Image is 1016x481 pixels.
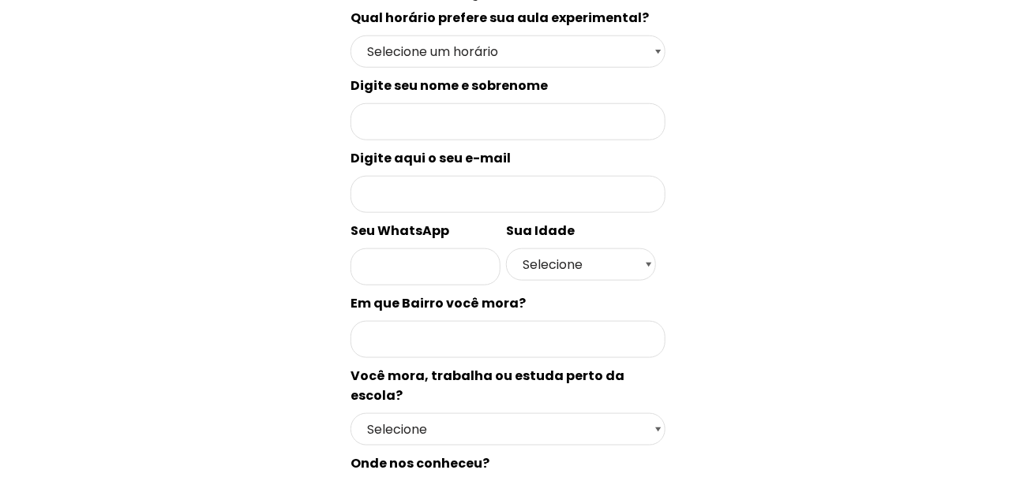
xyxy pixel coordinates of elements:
[351,454,489,472] spam: Onde nos conheceu?
[351,294,526,312] spam: Em que Bairro você mora?
[506,222,575,240] spam: Sua Idade
[351,76,548,95] spam: Digite seu nome e sobrenome
[351,222,449,240] spam: Seu WhatsApp
[351,9,649,27] spam: Qual horário prefere sua aula experimental?
[351,367,624,405] spam: Você mora, trabalha ou estuda perto da escola?
[351,149,511,167] spam: Digite aqui o seu e-mail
